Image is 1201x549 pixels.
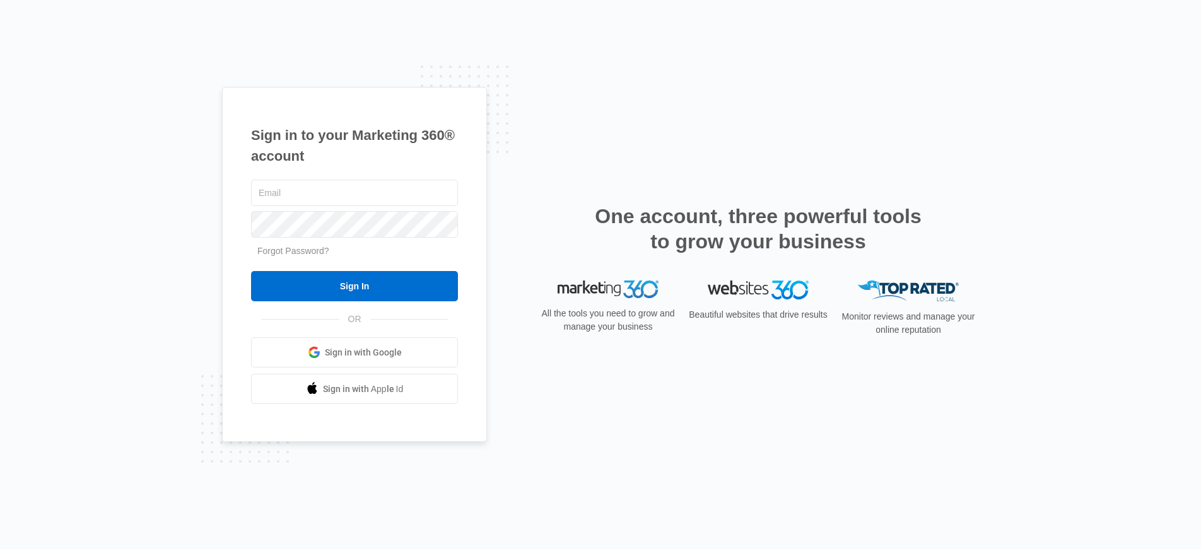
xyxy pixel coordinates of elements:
[537,307,679,333] p: All the tools you need to grow and manage your business
[688,308,829,321] p: Beautiful websites that drive results
[591,204,925,254] h2: One account, three powerful tools to grow your business
[251,337,458,367] a: Sign in with Google
[251,374,458,404] a: Sign in with Apple Id
[708,280,809,299] img: Websites 360
[858,280,959,301] img: Top Rated Local
[251,271,458,301] input: Sign In
[339,313,370,326] span: OR
[323,383,404,396] span: Sign in with Apple Id
[251,180,458,206] input: Email
[251,125,458,166] h1: Sign in to your Marketing 360® account
[325,346,402,359] span: Sign in with Google
[838,310,979,337] p: Monitor reviews and manage your online reputation
[558,280,659,298] img: Marketing 360
[257,246,329,256] a: Forgot Password?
